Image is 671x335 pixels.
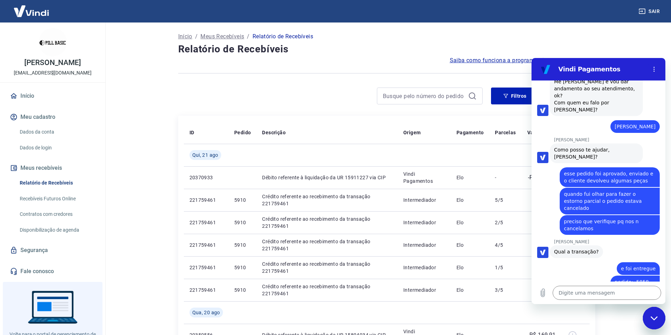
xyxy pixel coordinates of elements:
[495,197,516,204] p: 5/5
[190,219,223,226] p: 221759461
[247,32,249,41] p: /
[456,264,484,271] p: Elo
[456,174,484,181] p: Elo
[262,193,392,207] p: Crédito referente ao recebimento da transação 221759461
[495,174,516,181] p: -
[495,241,516,249] p: 4/5
[383,91,465,101] input: Busque pelo número do pedido
[234,286,251,294] p: 5910
[253,32,313,41] p: Relatório de Recebíveis
[8,109,97,125] button: Meu cadastro
[195,32,198,41] p: /
[234,241,251,249] p: 5910
[609,289,665,304] iframe: Mensagem da empresa
[637,5,663,18] button: Sair
[8,243,97,258] a: Segurança
[17,223,97,237] a: Disponibilização de agenda
[190,197,223,204] p: 221759461
[17,141,97,155] a: Dados de login
[190,241,223,249] p: 221759461
[643,307,665,329] iframe: Botão para iniciar a janela de mensagens, 1 mensagem não lida
[495,219,516,226] p: 2/5
[17,176,97,190] a: Relatório de Recebíveis
[8,160,97,176] button: Meus recebíveis
[190,286,223,294] p: 221759461
[532,58,665,304] iframe: Janela de mensagens
[403,170,445,185] p: Vindi Pagamentos
[192,152,218,159] span: Qui, 21 ago
[262,215,392,230] p: Crédito referente ao recebimento da transação 221759461
[4,5,59,11] span: Olá! Precisa de ajuda?
[491,88,539,104] button: Filtros
[262,260,392,275] p: Crédito referente ao recebimento da transação 221759461
[403,264,445,271] p: Intermediador
[456,129,484,136] p: Pagamento
[403,241,445,249] p: Intermediador
[190,264,223,271] p: 221759461
[190,129,194,136] p: ID
[200,32,244,41] a: Meus Recebíveis
[262,238,392,252] p: Crédito referente ao recebimento da transação 221759461
[39,28,67,56] img: 7b173713-c00c-4840-817e-39533e08743d.jpeg
[190,174,223,181] p: 20370933
[450,56,595,65] a: Saiba como funciona a programação dos recebimentos
[403,197,445,204] p: Intermediador
[24,59,81,66] p: [PERSON_NAME]
[17,207,97,221] a: Contratos com credores
[403,129,421,136] p: Origem
[234,197,251,204] p: 5910
[495,129,516,136] p: Parcelas
[234,219,251,226] p: 5910
[262,283,392,297] p: Crédito referente ao recebimento da transação 221759461
[527,129,550,136] p: Valor Líq.
[8,88,97,104] a: Início
[456,286,484,294] p: Elo
[234,264,251,271] p: 5910
[14,69,92,77] p: [EMAIL_ADDRESS][DOMAIN_NAME]
[456,241,484,249] p: Elo
[8,264,97,279] a: Fale conosco
[192,309,220,316] span: Qua, 20 ago
[528,173,556,182] p: -R$ 373,06
[8,0,54,22] img: Vindi
[495,286,516,294] p: 3/5
[178,42,595,56] h4: Relatório de Recebíveis
[403,219,445,226] p: Intermediador
[456,197,484,204] p: Elo
[178,32,192,41] a: Início
[262,129,286,136] p: Descrição
[456,219,484,226] p: Elo
[495,264,516,271] p: 1/5
[17,192,97,206] a: Recebíveis Futuros Online
[234,129,251,136] p: Pedido
[403,286,445,294] p: Intermediador
[262,174,392,181] p: Débito referente à liquidação da UR 15911227 via CIP
[17,125,97,139] a: Dados da conta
